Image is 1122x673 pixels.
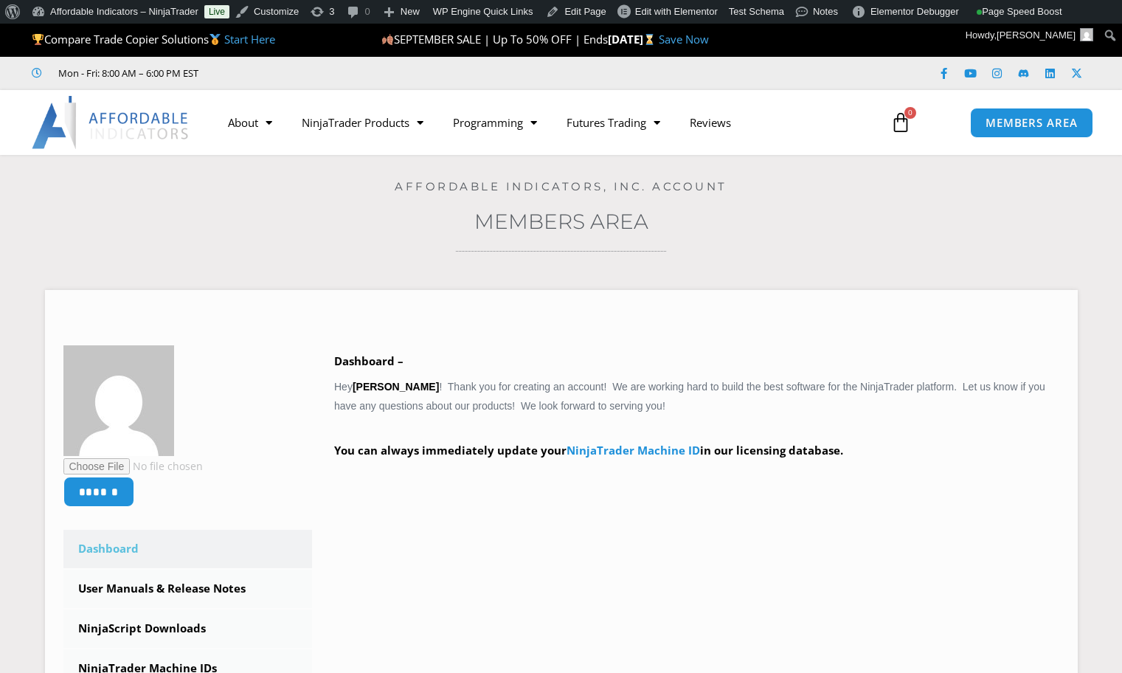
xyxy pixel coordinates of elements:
[32,34,44,45] img: 🏆
[353,381,439,393] strong: [PERSON_NAME]
[644,34,655,45] img: ⌛
[334,351,1059,482] div: Hey ! Thank you for creating an account! We are working hard to build the best software for the N...
[32,96,190,149] img: LogoAI | Affordable Indicators – NinjaTrader
[675,106,746,139] a: Reviews
[63,345,174,456] img: 83961ee70edc86d96254b98d11301f0a4f1435bd8fc34dcaa6bdd6a6e89a3844
[381,32,608,46] span: SEPTEMBER SALE | Up To 50% OFF | Ends
[63,610,313,648] a: NinjaScript Downloads
[608,32,659,46] strong: [DATE]
[997,30,1076,41] span: [PERSON_NAME]
[635,6,718,17] span: Edit with Elementor
[382,34,393,45] img: 🍂
[552,106,675,139] a: Futures Trading
[970,108,1093,138] a: MEMBERS AREA
[219,66,440,80] iframe: Customer reviews powered by Trustpilot
[334,353,404,368] b: Dashboard –
[209,34,221,45] img: 🥇
[868,101,933,144] a: 0
[438,106,552,139] a: Programming
[55,64,198,82] span: Mon - Fri: 8:00 AM – 6:00 PM EST
[334,443,843,458] strong: You can always immediately update your in our licensing database.
[63,570,313,608] a: User Manuals & Release Notes
[287,106,438,139] a: NinjaTrader Products
[213,106,876,139] nav: Menu
[986,117,1078,128] span: MEMBERS AREA
[32,32,275,46] span: Compare Trade Copier Solutions
[213,106,287,139] a: About
[960,24,1099,47] a: Howdy,
[904,107,916,119] span: 0
[395,179,727,193] a: Affordable Indicators, Inc. Account
[567,443,700,458] a: NinjaTrader Machine ID
[63,530,313,568] a: Dashboard
[224,32,275,46] a: Start Here
[204,5,229,18] a: Live
[659,32,709,46] a: Save Now
[474,209,648,234] a: Members Area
